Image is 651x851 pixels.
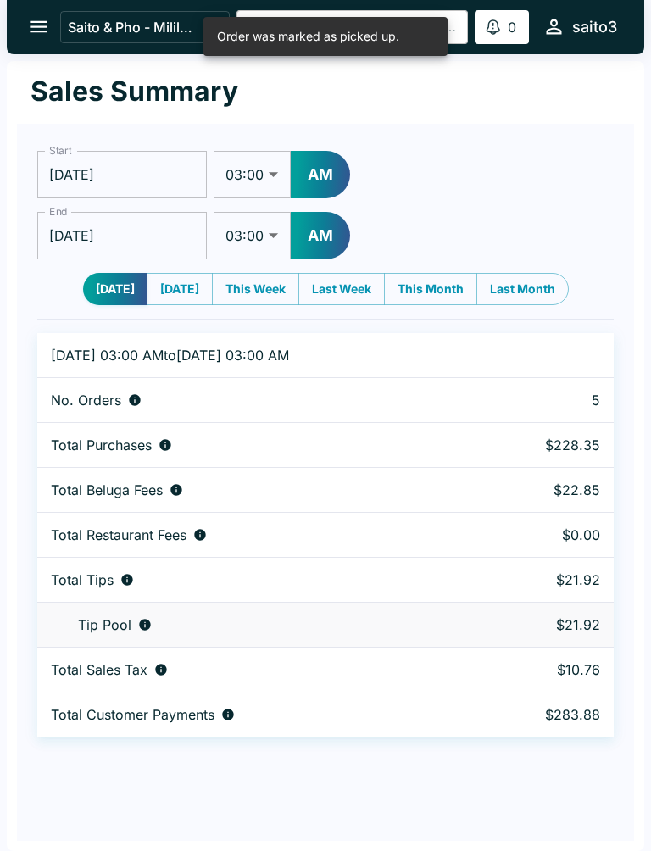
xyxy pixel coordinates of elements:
[536,8,624,45] button: saito3
[491,392,600,409] p: 5
[291,212,350,259] button: AM
[51,706,214,723] p: Total Customer Payments
[51,481,464,498] div: Fees paid by diners to Beluga
[51,706,464,723] div: Total amount paid for orders by diners
[49,204,68,219] label: End
[51,392,121,409] p: No. Orders
[572,17,617,37] div: saito3
[51,571,464,588] div: Combined individual and pooled tips
[51,392,464,409] div: Number of orders placed
[491,526,600,543] p: $0.00
[491,616,600,633] p: $21.92
[476,273,569,305] button: Last Month
[212,273,299,305] button: This Week
[49,143,71,158] label: Start
[37,212,207,259] input: Choose date, selected date is Oct 7, 2025
[68,19,198,36] p: Saito & Pho - Mililani
[31,75,238,108] h1: Sales Summary
[83,273,147,305] button: [DATE]
[60,11,230,43] button: Saito & Pho - Mililani
[51,526,464,543] div: Fees paid by diners to restaurant
[51,616,464,633] div: Tips unclaimed by a waiter
[51,571,114,588] p: Total Tips
[51,437,152,453] p: Total Purchases
[384,273,477,305] button: This Month
[147,273,213,305] button: [DATE]
[217,22,399,51] div: Order was marked as picked up.
[51,481,163,498] p: Total Beluga Fees
[491,706,600,723] p: $283.88
[51,661,464,678] div: Sales tax paid by diners
[491,661,600,678] p: $10.76
[37,151,207,198] input: Choose date, selected date is Oct 6, 2025
[51,437,464,453] div: Aggregate order subtotals
[51,661,147,678] p: Total Sales Tax
[51,526,186,543] p: Total Restaurant Fees
[298,273,385,305] button: Last Week
[51,347,464,364] p: [DATE] 03:00 AM to [DATE] 03:00 AM
[491,571,600,588] p: $21.92
[508,19,516,36] p: 0
[17,5,60,48] button: open drawer
[491,437,600,453] p: $228.35
[78,616,131,633] p: Tip Pool
[491,481,600,498] p: $22.85
[291,151,350,198] button: AM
